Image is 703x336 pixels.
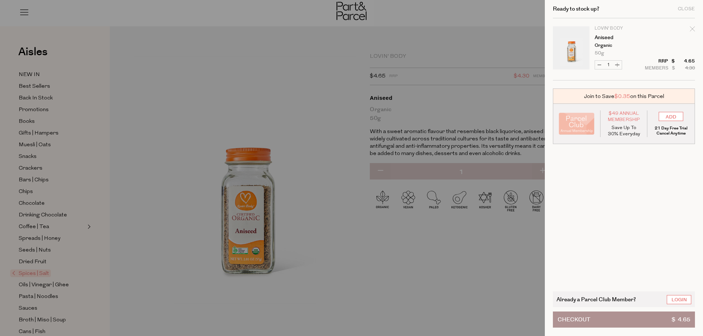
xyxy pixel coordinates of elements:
div: Close [678,7,695,11]
span: $49 Annual Membership [606,110,642,123]
p: Organic [595,43,651,48]
div: Remove Aniseed [690,25,695,35]
a: Aniseed [595,35,651,40]
span: $ 4.65 [672,312,690,327]
span: 50g [595,51,604,56]
div: Join to Save on this Parcel [553,88,695,104]
p: 21 Day Free Trial Cancel Anytime [653,126,689,136]
span: Already a Parcel Club Member? [557,295,636,303]
button: Checkout$ 4.65 [553,312,695,328]
input: ADD [659,112,683,121]
span: Checkout [558,312,590,327]
p: Lovin' Body [595,26,651,31]
input: QTY Aniseed [604,61,613,69]
h2: Ready to stock up? [553,6,599,12]
a: Login [667,295,691,304]
span: $0.35 [614,93,630,100]
p: Save Up To 30% Everyday [606,125,642,137]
